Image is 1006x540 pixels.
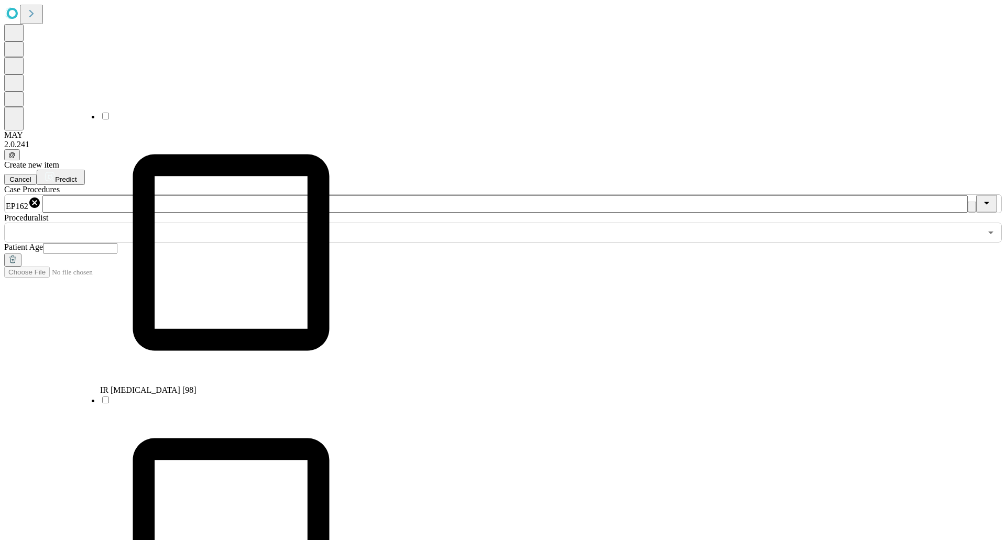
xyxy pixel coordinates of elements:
[6,196,41,211] div: EP162
[4,243,43,251] span: Patient Age
[4,160,59,169] span: Create new item
[100,385,196,394] span: IR [MEDICAL_DATA] [98]
[8,151,16,159] span: @
[9,175,31,183] span: Cancel
[4,140,1002,149] div: 2.0.241
[4,130,1002,140] div: MAY
[55,175,76,183] span: Predict
[4,185,60,194] span: Scheduled Procedure
[4,174,37,185] button: Cancel
[4,149,20,160] button: @
[983,225,998,240] button: Open
[968,202,976,213] button: Clear
[6,202,28,211] span: EP162
[4,213,48,222] span: Proceduralist
[37,170,85,185] button: Predict
[976,195,997,213] button: Close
